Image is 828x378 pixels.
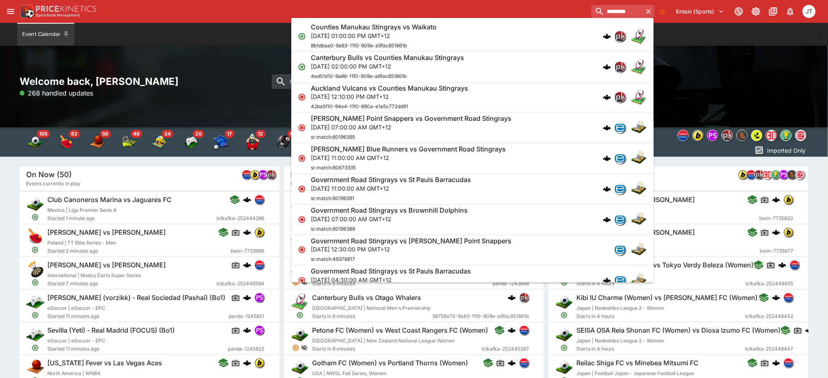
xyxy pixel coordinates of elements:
img: PriceKinetics Logo [18,3,34,20]
img: logo-cerberus.svg [243,359,251,367]
div: outrights [771,170,781,180]
img: pandascore.png [779,170,788,179]
h6: Auckland Vulcans vs Counties Manukau Stingrays [311,84,468,92]
svg: Open [31,279,39,286]
div: betradar [614,183,626,195]
img: soccer.png [291,325,309,343]
span: Started 11 minutes ago [47,345,228,353]
svg: Hidden [301,279,307,286]
svg: Suspended [292,279,299,286]
div: betradar [614,213,626,225]
div: pricekinetics [519,293,529,302]
p: Imported Only [768,146,806,155]
h5: Next To Go (162) [291,170,350,179]
button: Imported Only [752,144,808,157]
h6: Sevilla (Yeti) - Real Madrid (FOCUS) (Bo1) [47,326,175,335]
div: Event type filters [20,127,547,157]
img: rugby_league.png [631,28,647,44]
img: sportingsolutions.jpeg [788,170,797,179]
span: Starts in 4 hours [576,312,745,320]
div: lclkafka [254,260,264,270]
button: Notifications [783,4,798,19]
button: Joshua Thomson [800,2,818,20]
span: 4ed51d10-9a86-11f0-909e-a9fac851861b [311,73,406,79]
img: cricket.png [631,120,647,136]
img: soccer.png [555,293,573,311]
div: betradar [614,244,626,256]
div: lclkafka [254,195,264,205]
img: logo-cerberus.svg [243,294,251,302]
div: cerberus [243,294,251,302]
img: sportingsolutions.jpeg [737,130,748,141]
img: pricekinetics.png [755,170,764,179]
img: american_football [275,134,292,150]
img: logo-cerberus.svg [772,196,781,204]
div: cerberus [243,261,251,269]
img: logo-cerberus.svg [243,196,251,204]
h6: Canterbury Bulls vs Otago Whalers [312,294,421,302]
img: bwin.png [739,170,748,179]
svg: Open [298,32,306,40]
img: pricekinetics.png [615,61,625,72]
div: pandascore [254,325,264,335]
h6: Government Road Stingrays vs St Pauls Barracudas [311,176,471,184]
svg: Suspended [292,344,299,351]
span: panda-1245822 [228,345,264,353]
img: rugby_league.png [291,293,309,311]
img: lclkafka.png [255,195,264,204]
img: cricket.png [631,272,647,289]
div: Rugby Union [244,134,261,150]
div: pricekinetics [614,31,626,42]
div: lclkafka [746,170,756,180]
img: betradar.png [615,122,625,133]
img: pandascore.png [707,130,718,141]
h6: [PERSON_NAME] vs [PERSON_NAME] [47,228,166,237]
img: soccer.png [26,195,44,213]
div: pandascore [258,170,268,180]
img: lclkafka.png [520,326,529,335]
img: bwin.png [784,228,793,237]
span: Japan | Nadeshiko League 2 - Women [576,338,664,344]
input: search [591,5,643,18]
svg: Closed [298,185,306,193]
img: soccer [27,134,43,150]
div: cerberus [243,196,251,204]
img: pricekinetics.png [615,92,625,102]
div: cerberus [772,196,781,204]
span: Started 2 minutes ago [47,247,231,255]
span: 62 [69,130,80,138]
img: bwin.png [255,358,264,367]
span: Starts in 8 minutes [312,280,493,288]
img: logo-cerberus.svg [603,185,611,193]
img: table_tennis.png [26,227,44,245]
h6: Kibi IU Charme (Women) vs [PERSON_NAME] FC (Women) [576,294,758,302]
img: basketball.png [26,358,44,376]
span: Events starting soon [291,180,337,188]
img: lclkafka.png [784,293,793,302]
svg: Open [561,344,568,351]
span: Mexico | Liga Premier Serie A [47,207,116,213]
div: cerberus [243,228,251,236]
span: sr:match:60196389 [311,225,355,231]
div: cerberus [603,154,611,162]
img: esports.png [291,260,309,278]
div: lclkafka [519,325,529,335]
p: [DATE] 12:30:00 PM GMT+12 [311,245,511,253]
img: rugby_league.png [631,89,647,105]
div: cerberus [603,62,611,71]
span: Starts in 4 hours [576,345,745,353]
span: bwin-7735677 [760,247,794,255]
img: baseball [213,134,230,150]
span: [GEOGRAPHIC_DATA] | National Men's Premiership [312,305,431,311]
img: Sportsbook Management [36,13,80,17]
img: esports.png [291,195,309,213]
button: No Bookmarks [656,5,669,18]
img: darts.png [26,260,44,278]
img: logo-cerberus.svg [772,359,781,367]
div: pricekinetics [266,170,276,180]
img: logo-cerberus.svg [243,228,251,236]
svg: Open [31,311,39,319]
h2: Welcome back, [PERSON_NAME] [20,75,279,88]
span: 8b1dbaa0-9a83-11f0-909e-a9fac851861b [311,42,407,49]
div: sportingsolutions [736,130,748,141]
